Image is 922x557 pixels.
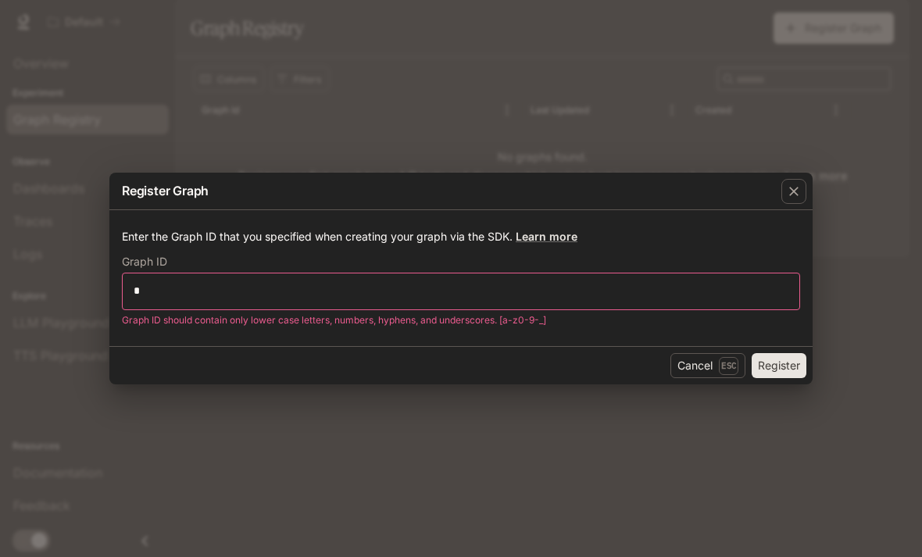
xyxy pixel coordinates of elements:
[670,353,745,378] button: CancelEsc
[122,312,789,328] p: Graph ID should contain only lower case letters, numbers, hyphens, and underscores. [a-z0-9-_]
[122,229,800,245] p: Enter the Graph ID that you specified when creating your graph via the SDK.
[719,357,738,374] p: Esc
[516,230,577,243] a: Learn more
[122,181,209,200] p: Register Graph
[752,353,806,378] button: Register
[122,256,167,267] p: Graph ID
